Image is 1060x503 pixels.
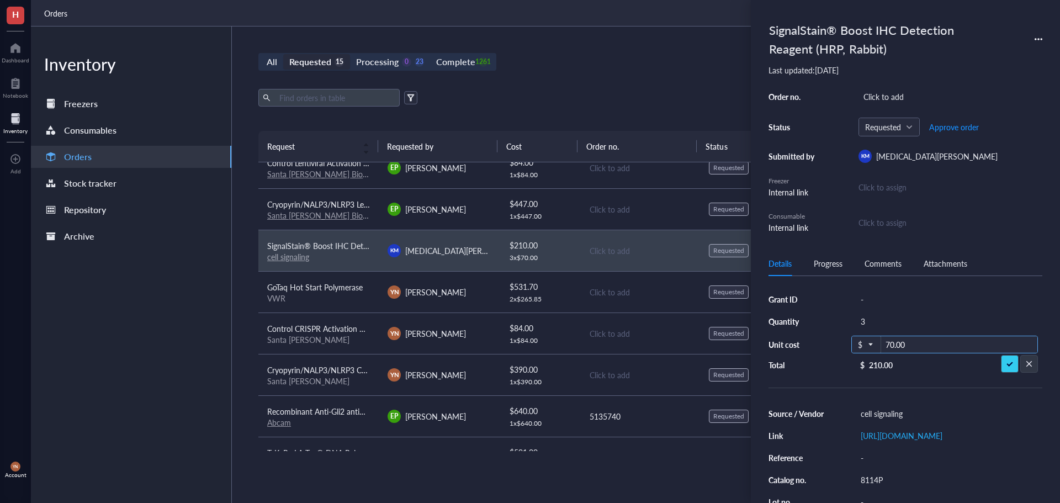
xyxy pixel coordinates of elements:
div: Internal link [768,221,818,234]
span: [PERSON_NAME] [405,162,466,173]
div: 3 [856,314,1042,329]
div: 15 [335,57,344,67]
div: VWR [267,293,370,303]
div: Account [5,472,26,478]
div: Santa [PERSON_NAME] [267,376,370,386]
div: SignalStain® Boost IHC Detection Reagent (HRP, Rabbit) [764,18,996,61]
div: Stock tracker [64,176,116,191]
div: - [856,292,1042,307]
div: All [267,54,277,70]
div: Freezers [64,96,98,112]
div: $ 447.00 [510,198,571,210]
div: - [856,450,1042,465]
th: Request [258,131,378,162]
a: Repository [31,199,231,221]
span: KM [861,152,869,160]
div: 23 [415,57,424,67]
div: $ 591.00 [510,446,571,458]
div: Catalog no. [768,475,825,485]
a: Notebook [3,75,28,99]
div: Unit cost [768,340,825,350]
a: Santa [PERSON_NAME] Biotechnology [267,168,400,179]
span: Control Lentiviral Activation Particles [267,157,391,168]
div: Notebook [3,92,28,99]
div: Consumable [768,211,818,221]
div: Requested [713,288,744,296]
span: H [12,7,19,21]
span: YN [390,329,399,338]
span: Recombinant Anti-Gli2 antibody [9HCLC] [267,406,407,417]
div: 1 x $ 84.00 [510,171,571,179]
div: Requested [713,412,744,421]
a: Freezers [31,93,231,115]
td: Click to add [580,271,700,313]
td: Click to add [580,230,700,271]
div: Add [10,168,21,174]
span: YN [390,287,399,296]
div: 1 x $ 447.00 [510,212,571,221]
span: Approve order [929,123,979,131]
span: Request [267,140,356,152]
div: 1 x $ 640.00 [510,419,571,428]
a: Orders [31,146,231,168]
div: Consumables [64,123,116,138]
span: GoTaq Hot Start Polymerase [267,282,363,293]
span: SignalStain® Boost IHC Detection Reagent (HRP, Rabbit) [267,240,462,251]
td: Click to add [580,313,700,354]
span: KM [390,246,399,254]
div: Last updated: [DATE] [768,65,1042,75]
div: Reference [768,453,825,463]
div: 0 [402,57,411,67]
a: Inventory [3,110,28,134]
input: 0.00 [881,336,1037,354]
div: Inventory [31,53,231,75]
span: [PERSON_NAME] [405,411,466,422]
div: Inventory [3,128,28,134]
span: Requested [865,122,911,132]
div: Progress [814,257,842,269]
span: YN [390,370,399,379]
div: Grant ID [768,294,825,304]
div: $ 640.00 [510,405,571,417]
div: Click to add [590,245,691,257]
span: [PERSON_NAME] [405,204,466,215]
div: 2 x $ 265.85 [510,295,571,304]
div: Quantity [768,316,825,326]
a: cell signaling [267,251,309,262]
a: Abcam [267,417,291,428]
div: Repository [64,202,106,218]
th: Cost [497,131,577,162]
span: EP [390,163,398,173]
div: 1 x $ 390.00 [510,378,571,386]
span: Cryopyrin/NALP3/NLRP3 Lentiviral Activation Particles (m) [267,199,467,210]
div: Processing [356,54,399,70]
div: $ 531.70 [510,280,571,293]
div: 1261 [479,57,488,67]
div: Requested [713,163,744,172]
td: Click to add [580,188,700,230]
div: Submitted by [768,151,818,161]
a: Consumables [31,119,231,141]
span: $ [858,340,872,350]
div: Attachments [924,257,967,269]
div: Click to add [858,89,1042,104]
div: $ 84.00 [510,322,571,334]
div: Comments [865,257,902,269]
td: 5135740 [580,395,700,437]
a: Stock tracker [31,172,231,194]
div: Click to assign [858,216,907,229]
div: Requested [713,246,744,255]
div: $ 210.00 [510,239,571,251]
div: Click to add [590,369,691,381]
div: Requested [713,329,744,338]
div: cell signaling [856,406,1042,421]
div: Click to add [590,286,691,298]
div: Dashboard [2,57,29,63]
a: Dashboard [2,39,29,63]
div: Total [768,360,825,370]
div: $ 84.00 [510,156,571,168]
span: YN [13,464,18,469]
span: [PERSON_NAME] [405,369,466,380]
div: Link [768,431,825,441]
a: Santa [PERSON_NAME] Biotechnology [267,210,400,221]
